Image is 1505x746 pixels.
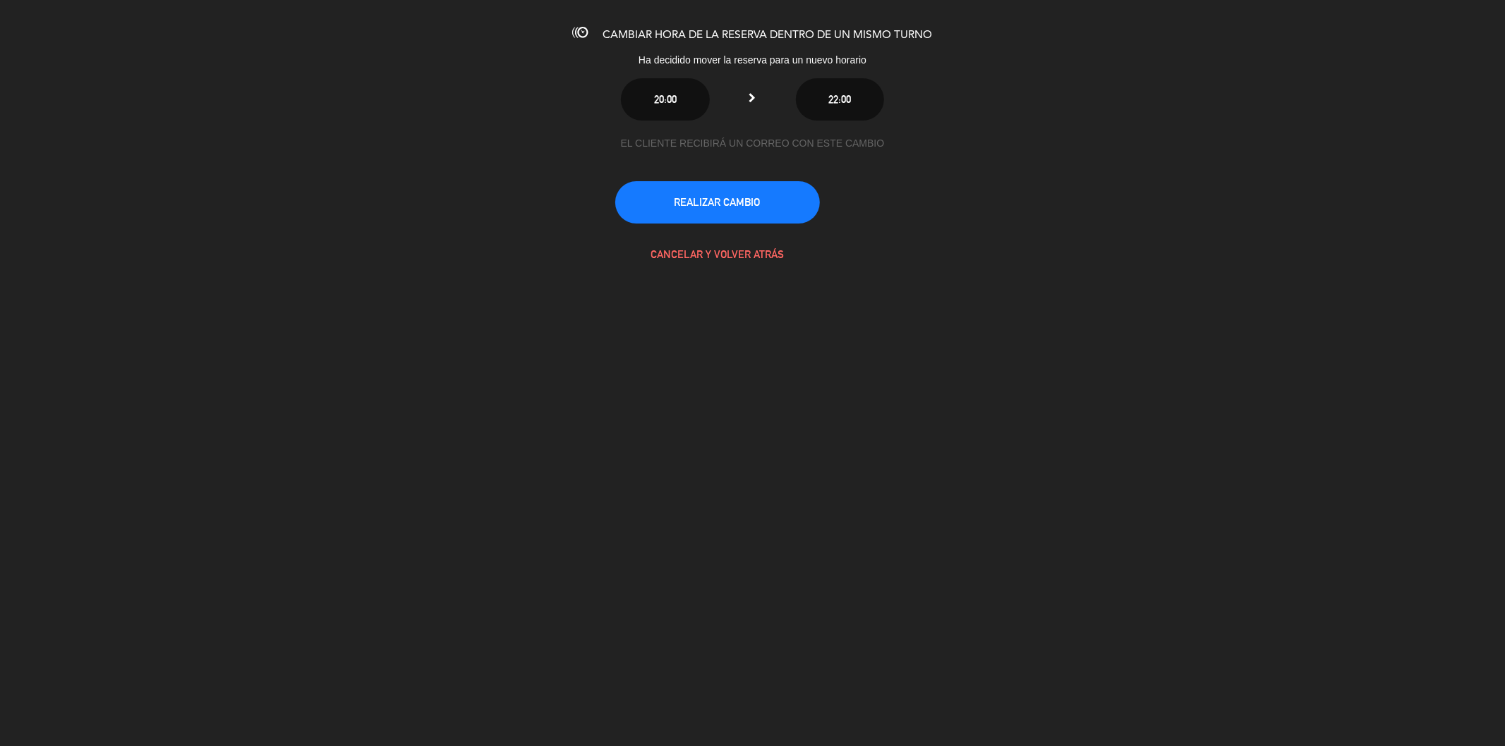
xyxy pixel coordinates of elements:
[654,93,677,105] span: 20:00
[520,52,986,68] div: Ha decidido mover la reserva para un nuevo horario
[603,30,933,41] span: CAMBIAR HORA DE LA RESERVA DENTRO DE UN MISMO TURNO
[615,181,820,224] button: REALIZAR CAMBIO
[621,78,709,121] button: 20:00
[828,93,851,105] span: 22:00
[615,233,820,276] button: CANCELAR Y VOLVER ATRÁS
[615,135,890,152] div: EL CLIENTE RECIBIRÁ UN CORREO CON ESTE CAMBIO
[796,78,884,121] button: 22:00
